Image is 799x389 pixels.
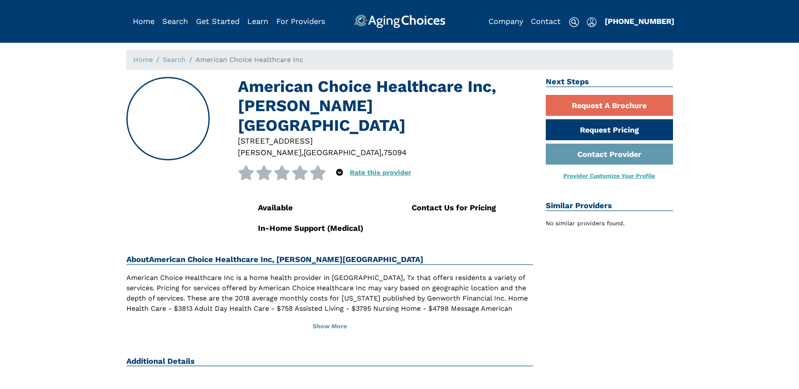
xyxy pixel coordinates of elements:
div: No similar providers found. [546,219,673,228]
button: Show More [126,317,533,336]
a: Home [133,17,155,26]
div: Popover trigger [336,165,343,180]
div: Popover trigger [587,15,597,28]
div: Contact Us for Pricing [412,202,533,213]
div: [STREET_ADDRESS] [238,135,533,147]
a: Request A Brochure [546,95,673,116]
a: Company [489,17,523,26]
h2: Similar Providers [546,201,673,211]
img: AgingChoices [354,15,445,28]
h1: American Choice Healthcare Inc, [PERSON_NAME][GEOGRAPHIC_DATA] [238,77,533,135]
h2: Additional Details [126,357,533,367]
div: 75094 [383,147,407,158]
a: Home [133,56,153,64]
div: Popover trigger [162,15,188,28]
a: Contact Provider [546,144,673,165]
span: [PERSON_NAME] [238,148,301,157]
div: In-Home Support (Medical) [258,222,379,234]
img: user-icon.svg [587,17,597,27]
img: search-icon.svg [569,17,579,27]
h2: About American Choice Healthcare Inc, [PERSON_NAME][GEOGRAPHIC_DATA] [126,255,533,265]
a: Rate this provider [350,168,411,177]
a: Learn [247,17,268,26]
a: Search [162,17,188,26]
a: Search [163,56,186,64]
a: Provider Customize Your Profile [563,172,655,179]
span: American Choice Healthcare Inc [196,56,303,64]
a: [PHONE_NUMBER] [605,17,674,26]
p: American Choice Healthcare Inc is a home health provider in [GEOGRAPHIC_DATA], Tx that offers res... [126,273,533,324]
a: For Providers [276,17,325,26]
a: Request Pricing [546,119,673,140]
span: [GEOGRAPHIC_DATA] [304,148,381,157]
div: Available [258,202,379,213]
nav: breadcrumb [126,50,673,70]
a: Contact [531,17,561,26]
a: Get Started [196,17,240,26]
h2: Next Steps [546,77,673,87]
span: , [301,148,304,157]
span: , [381,148,383,157]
